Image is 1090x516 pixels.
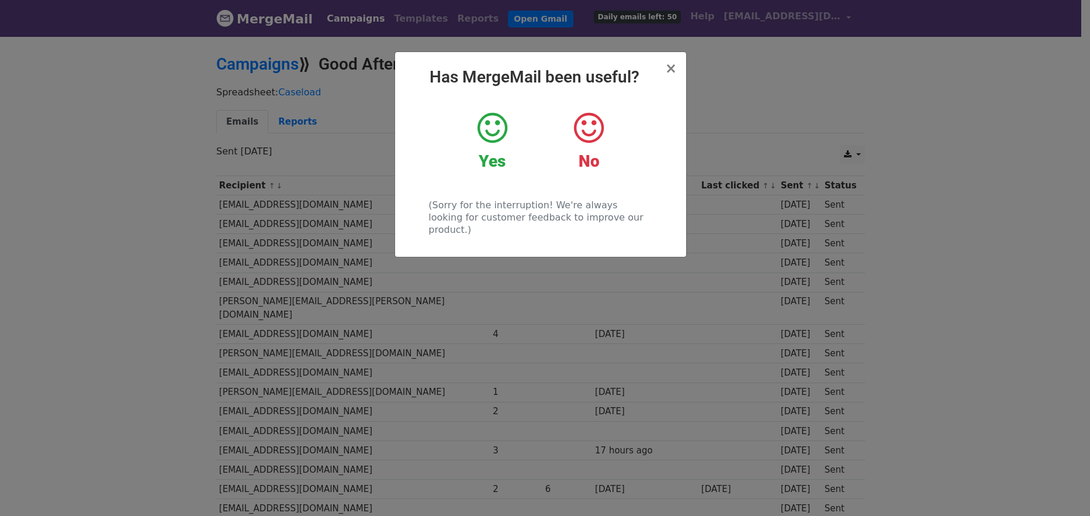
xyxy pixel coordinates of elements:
p: (Sorry for the interruption! We're always looking for customer feedback to improve our product.) [428,199,652,236]
h2: Has MergeMail been useful? [404,67,677,87]
span: × [665,60,677,77]
button: Close [665,61,677,75]
strong: Yes [479,152,506,171]
a: No [549,111,628,171]
a: Yes [453,111,532,171]
strong: No [579,152,600,171]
